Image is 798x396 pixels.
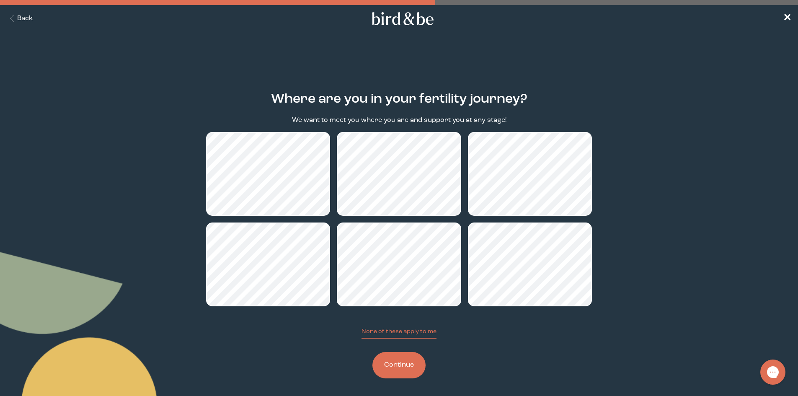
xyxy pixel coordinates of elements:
[7,14,33,23] button: Back Button
[783,13,791,23] span: ✕
[372,352,426,378] button: Continue
[292,116,506,125] p: We want to meet you where you are and support you at any stage!
[756,357,790,388] iframe: Gorgias live chat messenger
[271,90,527,109] h2: Where are you in your fertility journey?
[783,11,791,26] a: ✕
[362,327,436,339] button: None of these apply to me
